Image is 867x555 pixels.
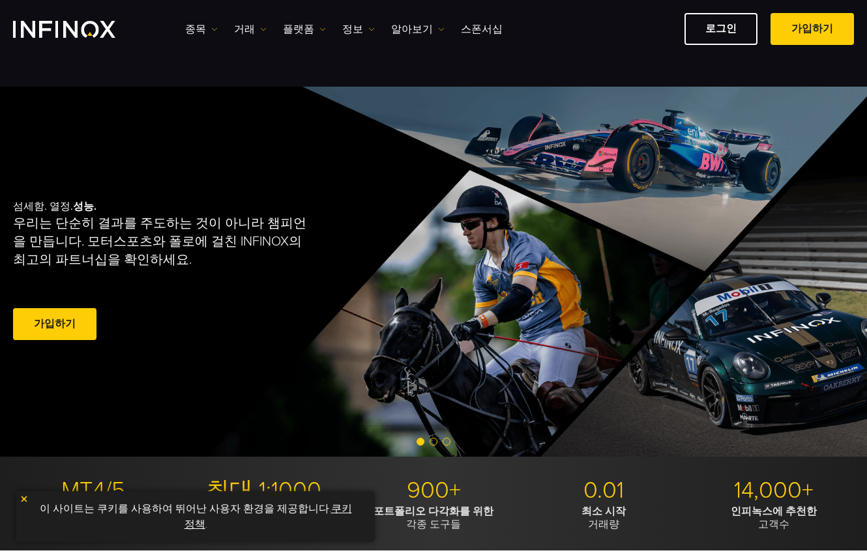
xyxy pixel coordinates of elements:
[731,505,817,518] strong: 인피녹스에 추천한
[581,505,626,518] strong: 최소 시작
[430,438,437,446] span: Go to slide 2
[13,308,96,340] a: 가입하기
[461,21,503,37] a: 스폰서십
[684,13,757,45] a: 로그인
[374,505,493,518] strong: 포트폴리오 다각화를 위한
[353,505,514,531] p: 각종 도구들
[13,505,173,531] p: 최신 거래 도구
[283,21,326,37] a: 플랫폼
[417,438,424,446] span: Go to slide 1
[13,214,316,269] p: 우리는 단순히 결과를 주도하는 것이 아니라 챔피언을 만듭니다. 모터스포츠와 폴로에 걸친 INFINOX의 최고의 파트너십을 확인하세요.
[13,476,173,505] p: MT4/5
[523,476,684,505] p: 0.01
[20,494,29,504] img: yellow close icon
[234,21,267,37] a: 거래
[13,21,146,38] a: INFINOX Logo
[185,21,218,37] a: 종목
[183,476,344,505] p: 최대 1:1000
[13,179,392,364] div: 섬세함. 열정.
[391,21,445,37] a: 알아보기
[694,505,854,531] p: 고객수
[23,498,368,535] p: 이 사이트는 쿠키를 사용하여 뛰어난 사용자 환경을 제공합니다. .
[73,200,96,213] strong: 성능.
[523,505,684,531] p: 거래량
[443,438,450,446] span: Go to slide 3
[771,13,854,45] a: 가입하기
[694,476,854,505] p: 14,000+
[342,21,375,37] a: 정보
[353,476,514,505] p: 900+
